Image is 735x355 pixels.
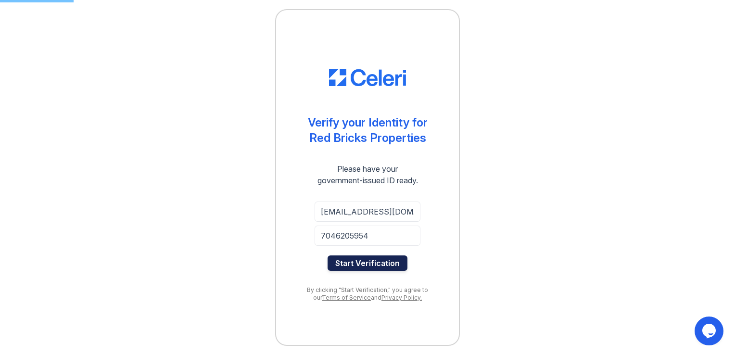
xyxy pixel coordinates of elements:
a: Terms of Service [322,294,371,301]
div: Please have your government-issued ID ready. [300,163,435,186]
input: Phone [315,226,420,246]
button: Start Verification [328,255,407,271]
input: Email [315,202,420,222]
img: CE_Logo_Blue-a8612792a0a2168367f1c8372b55b34899dd931a85d93a1a3d3e32e68fde9ad4.png [329,69,406,86]
div: By clicking "Start Verification," you agree to our and [295,286,440,302]
iframe: chat widget [695,317,725,345]
div: Verify your Identity for Red Bricks Properties [308,115,428,146]
a: Privacy Policy. [381,294,422,301]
